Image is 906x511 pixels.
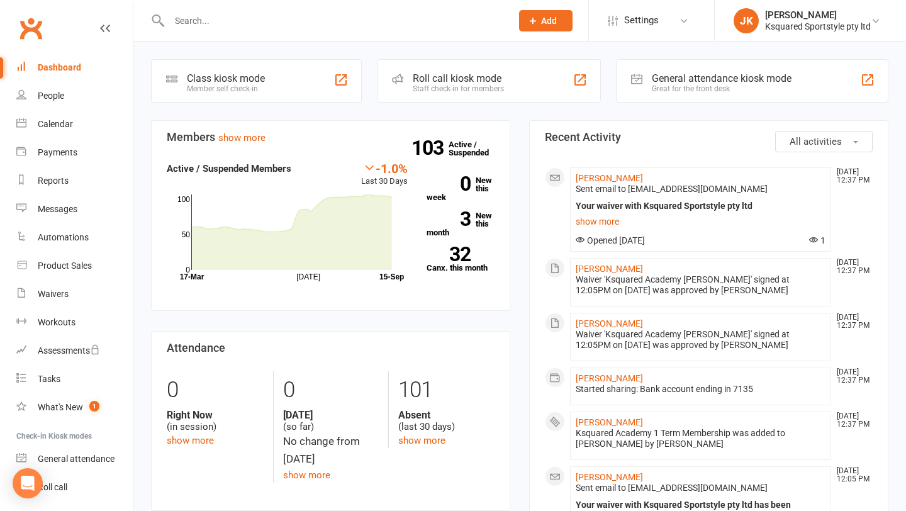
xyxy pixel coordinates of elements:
a: What's New1 [16,393,133,422]
a: [PERSON_NAME] [576,373,643,383]
a: Waivers [16,280,133,308]
span: Opened [DATE] [576,235,645,245]
span: Sent email to [EMAIL_ADDRESS][DOMAIN_NAME] [576,184,768,194]
a: Workouts [16,308,133,337]
a: Roll call [16,473,133,502]
div: Tasks [38,374,60,384]
strong: 3 [427,210,471,228]
span: 1 [809,235,825,245]
div: Reports [38,176,69,186]
div: JK [734,8,759,33]
input: Search... [165,12,503,30]
a: Reports [16,167,133,195]
div: Your waiver with Ksquared Sportstyle pty ltd [576,201,825,211]
div: Roll call kiosk mode [413,72,504,84]
div: General attendance kiosk mode [652,72,791,84]
strong: [DATE] [283,409,379,421]
div: General attendance [38,454,115,464]
span: Add [541,16,557,26]
a: show more [576,213,825,230]
time: [DATE] 12:37 PM [830,412,872,429]
strong: 0 [427,174,471,193]
a: Payments [16,138,133,167]
a: Calendar [16,110,133,138]
strong: Absent [398,409,495,421]
a: General attendance kiosk mode [16,445,133,473]
div: Waivers [38,289,69,299]
h3: Members [167,131,495,143]
time: [DATE] 12:05 PM [830,467,872,483]
div: Class kiosk mode [187,72,265,84]
div: Member self check-in [187,84,265,93]
div: Calendar [38,119,73,129]
a: show more [283,469,330,481]
a: show more [167,435,214,446]
div: Great for the front desk [652,84,791,93]
h3: Recent Activity [545,131,873,143]
div: Ksquared Academy 1 Term Membership was added to [PERSON_NAME] by [PERSON_NAME] [576,428,825,449]
div: (last 30 days) [398,409,495,433]
div: Messages [38,204,77,214]
a: Clubworx [15,13,47,44]
strong: 103 [411,138,449,157]
div: Automations [38,232,89,242]
div: 101 [398,371,495,409]
div: People [38,91,64,101]
div: Workouts [38,317,75,327]
div: Last 30 Days [361,161,408,188]
button: All activities [775,131,873,152]
div: No change from [DATE] [283,433,379,467]
div: Waiver 'Ksquared Academy [PERSON_NAME]' signed at 12:05PM on [DATE] was approved by [PERSON_NAME] [576,329,825,351]
h3: Attendance [167,342,495,354]
span: 1 [89,401,99,412]
a: [PERSON_NAME] [576,417,643,427]
a: Dashboard [16,53,133,82]
div: What's New [38,402,83,412]
a: [PERSON_NAME] [576,264,643,274]
div: 0 [283,371,379,409]
div: Ksquared Sportstyle pty ltd [765,21,871,32]
a: Messages [16,195,133,223]
div: Payments [38,147,77,157]
div: (in session) [167,409,264,433]
a: 3New this month [427,211,495,237]
a: 32Canx. this month [427,247,495,272]
div: (so far) [283,409,379,433]
div: 0 [167,371,264,409]
div: Dashboard [38,62,81,72]
a: Assessments [16,337,133,365]
span: All activities [790,136,842,147]
a: [PERSON_NAME] [576,472,643,482]
a: [PERSON_NAME] [576,173,643,183]
button: Add [519,10,573,31]
strong: Right Now [167,409,264,421]
strong: Active / Suspended Members [167,163,291,174]
a: Tasks [16,365,133,393]
div: Product Sales [38,261,92,271]
a: [PERSON_NAME] [576,318,643,328]
div: Assessments [38,345,100,356]
div: Open Intercom Messenger [13,468,43,498]
a: show more [218,132,266,143]
span: Settings [624,6,659,35]
div: [PERSON_NAME] [765,9,871,21]
div: Started sharing: Bank account ending in 7135 [576,384,825,395]
div: Staff check-in for members [413,84,504,93]
div: Roll call [38,482,67,492]
div: Waiver 'Ksquared Academy [PERSON_NAME]' signed at 12:05PM on [DATE] was approved by [PERSON_NAME] [576,274,825,296]
time: [DATE] 12:37 PM [830,168,872,184]
span: Sent email to [EMAIL_ADDRESS][DOMAIN_NAME] [576,483,768,493]
time: [DATE] 12:37 PM [830,259,872,275]
a: Product Sales [16,252,133,280]
a: 103Active / Suspended [449,131,504,166]
time: [DATE] 12:37 PM [830,368,872,385]
time: [DATE] 12:37 PM [830,313,872,330]
strong: 32 [427,245,471,264]
a: 0New this week [427,176,495,201]
div: -1.0% [361,161,408,175]
a: People [16,82,133,110]
a: Automations [16,223,133,252]
a: show more [398,435,445,446]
